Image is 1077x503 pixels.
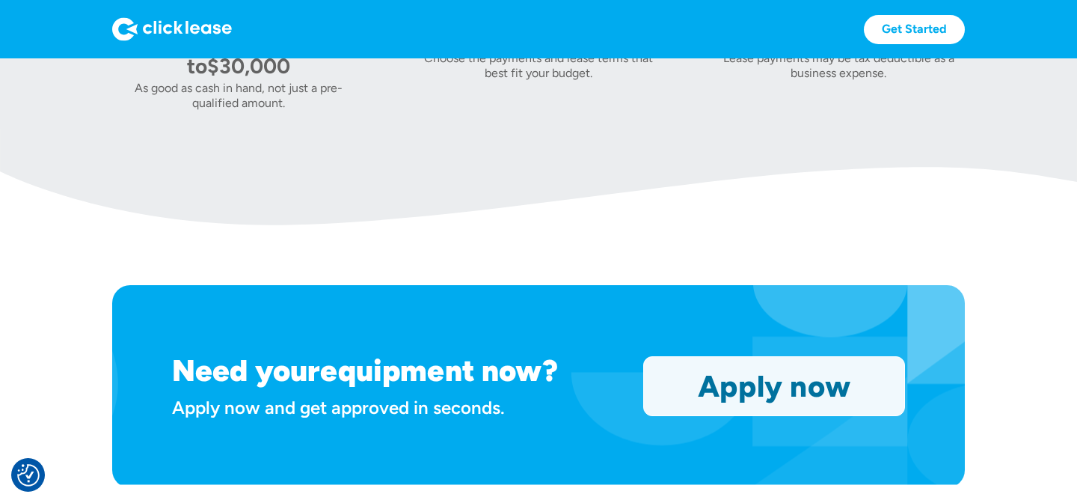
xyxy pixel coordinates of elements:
[412,51,664,81] div: Choose the payments and lease terms that best fit your budget.
[112,81,364,111] div: As good as cash in hand, not just a pre-qualified amount.
[864,15,965,44] a: Get Started
[172,394,625,421] div: Apply now and get approved in seconds.
[644,357,904,415] a: Apply now
[17,464,40,487] button: Consent Preferences
[112,17,232,41] img: Logo
[207,53,290,79] div: $30,000
[713,51,965,81] div: Lease payments may be tax deductible as a business expense.
[172,353,320,388] h1: Need your
[17,464,40,487] img: Revisit consent button
[320,353,557,388] h1: equipment now?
